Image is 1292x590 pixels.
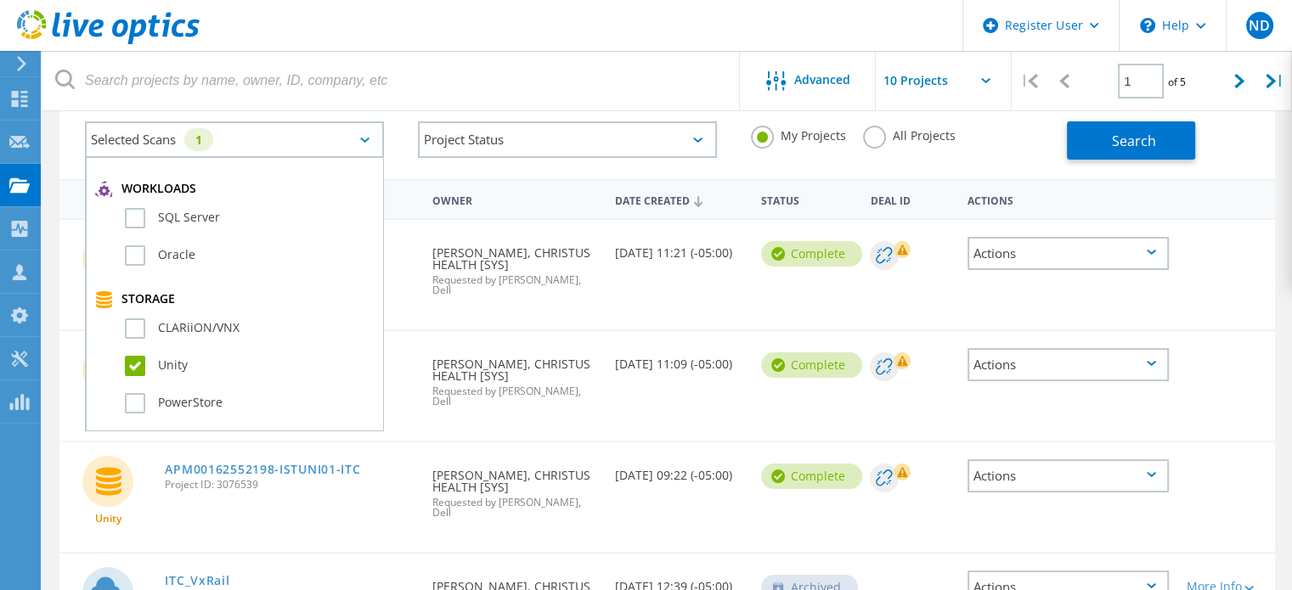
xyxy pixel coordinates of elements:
[95,291,374,308] div: Storage
[17,36,200,48] a: Live Optics Dashboard
[794,74,850,86] span: Advanced
[424,442,607,535] div: [PERSON_NAME], CHRISTUS HEALTH [SYS]
[432,497,598,518] span: Requested by [PERSON_NAME], Dell
[1012,51,1047,111] div: |
[1140,18,1155,33] svg: \n
[184,128,213,151] div: 1
[607,442,753,498] div: [DATE] 09:22 (-05:00)
[753,183,862,215] div: Status
[85,121,384,158] div: Selected Scans
[95,514,121,524] span: Unity
[125,208,374,228] label: SQL Server
[607,183,753,216] div: Date Created
[959,183,1178,215] div: Actions
[607,331,753,387] div: [DATE] 11:09 (-05:00)
[968,237,1170,270] div: Actions
[751,126,846,142] label: My Projects
[418,121,717,158] div: Project Status
[424,220,607,312] div: [PERSON_NAME], CHRISTUS HEALTH [SYS]
[165,575,229,587] a: ITC_VxRail
[761,241,862,267] div: Complete
[424,183,607,215] div: Owner
[432,275,598,295] span: Requested by [PERSON_NAME], Dell
[125,393,374,413] label: PowerStore
[432,386,598,407] span: Requested by [PERSON_NAME], Dell
[761,464,862,489] div: Complete
[165,464,360,475] a: APM00162552198-ISTUNI01-ITC
[125,318,374,339] label: CLARiiON/VNX
[125,356,374,376] label: Unity
[1257,51,1292,111] div: |
[761,352,862,378] div: Complete
[968,459,1170,492] div: Actions
[42,51,741,110] input: Search projects by name, owner, ID, company, etc
[1112,132,1156,150] span: Search
[1067,121,1195,160] button: Search
[968,348,1170,381] div: Actions
[95,181,374,198] div: Workloads
[861,183,958,215] div: Deal Id
[424,331,607,424] div: [PERSON_NAME], CHRISTUS HEALTH [SYS]
[1249,19,1270,32] span: ND
[125,245,374,266] label: Oracle
[165,480,415,490] span: Project ID: 3076539
[863,126,956,142] label: All Projects
[607,220,753,276] div: [DATE] 11:21 (-05:00)
[1168,75,1186,89] span: of 5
